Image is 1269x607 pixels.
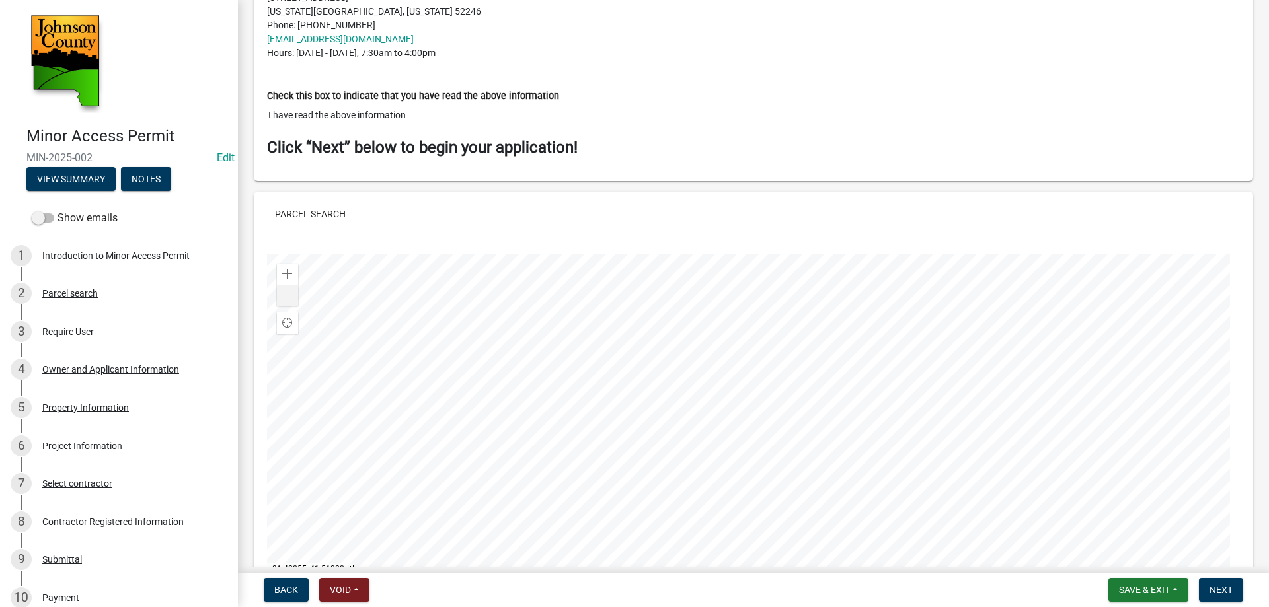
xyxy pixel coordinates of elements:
wm-modal-confirm: Edit Application Number [217,151,235,164]
div: Payment [42,593,79,602]
span: Save & Exit [1119,585,1170,595]
div: 4 [11,359,32,380]
div: 9 [11,549,32,570]
div: Owner and Applicant Information [42,365,179,374]
button: Void [319,578,369,602]
span: MIN-2025-002 [26,151,211,164]
div: Submittal [42,555,82,564]
div: 6 [11,435,32,456]
wm-modal-confirm: Notes [121,174,171,185]
div: Zoom out [277,285,298,306]
a: [EMAIL_ADDRESS][DOMAIN_NAME] [267,34,414,44]
div: Property Information [42,403,129,412]
div: Find my location [277,312,298,334]
div: 2 [11,283,32,304]
button: Back [264,578,309,602]
span: Void [330,585,351,595]
img: Johnson County, Iowa [26,14,104,113]
div: 5 [11,397,32,418]
h4: Minor Access Permit [26,127,227,146]
wm-modal-confirm: Summary [26,174,116,185]
div: Parcel search [42,289,98,298]
div: 7 [11,473,32,494]
div: Require User [42,327,94,336]
button: Parcel search [264,202,356,226]
button: View Summary [26,167,116,191]
div: Zoom in [277,264,298,285]
button: Next [1199,578,1243,602]
button: Save & Exit [1108,578,1188,602]
strong: Click “Next” below to begin your application! [267,138,578,157]
span: Next [1210,585,1233,595]
span: Back [274,585,298,595]
label: Show emails [32,210,118,226]
div: Project Information [42,441,122,450]
div: Introduction to Minor Access Permit [42,251,190,260]
button: Notes [121,167,171,191]
a: Edit [217,151,235,164]
div: Select contractor [42,479,112,488]
div: 3 [11,321,32,342]
div: 8 [11,511,32,532]
div: Contractor Registered Information [42,517,184,526]
label: Check this box to indicate that you have read the above information [267,92,559,101]
div: 1 [11,245,32,266]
